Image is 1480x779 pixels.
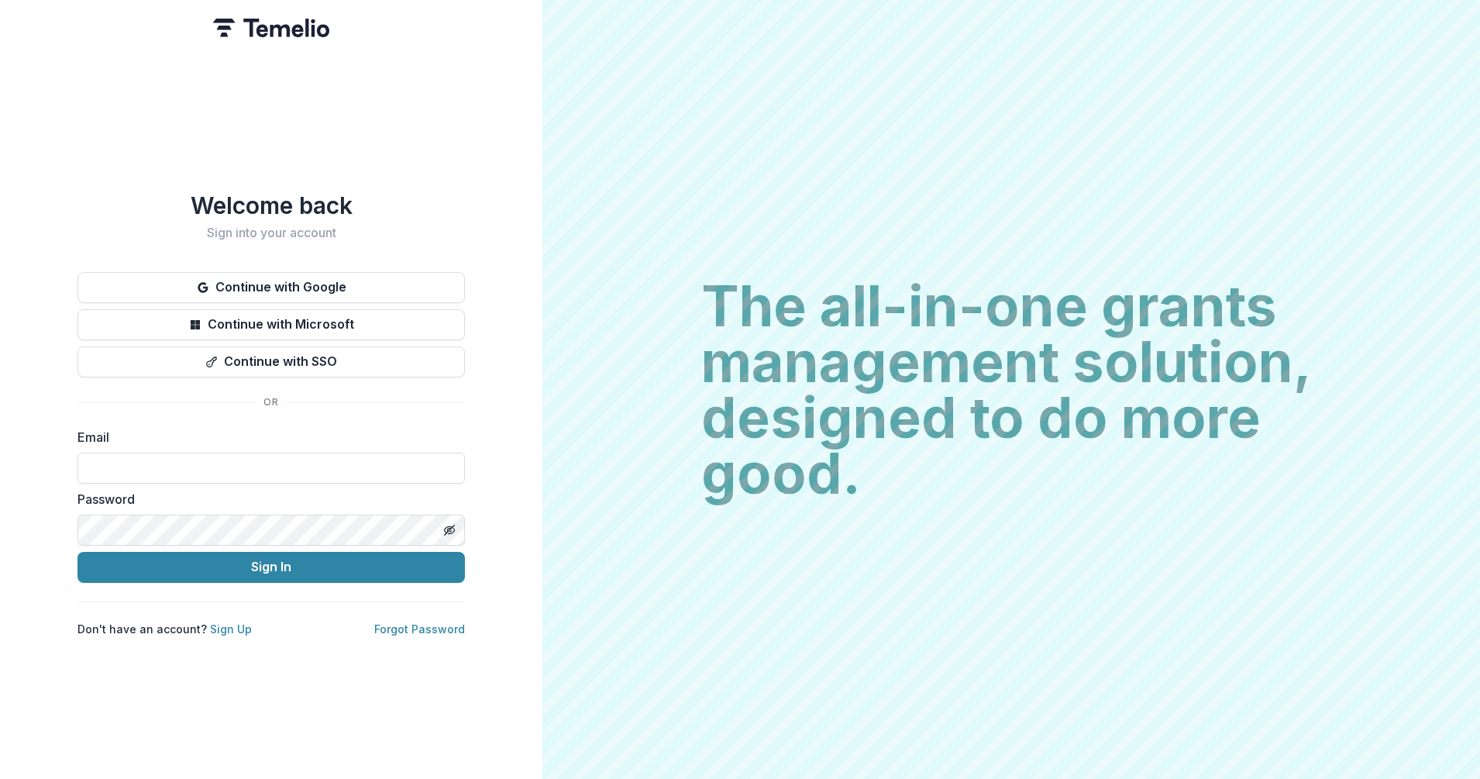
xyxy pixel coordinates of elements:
[437,518,462,543] button: Toggle password visibility
[77,272,465,303] button: Continue with Google
[210,622,252,636] a: Sign Up
[77,309,465,340] button: Continue with Microsoft
[374,622,465,636] a: Forgot Password
[77,428,456,446] label: Email
[77,621,252,637] p: Don't have an account?
[77,346,465,377] button: Continue with SSO
[77,490,456,508] label: Password
[77,191,465,219] h1: Welcome back
[213,19,329,37] img: Temelio
[77,226,465,240] h2: Sign into your account
[77,552,465,583] button: Sign In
